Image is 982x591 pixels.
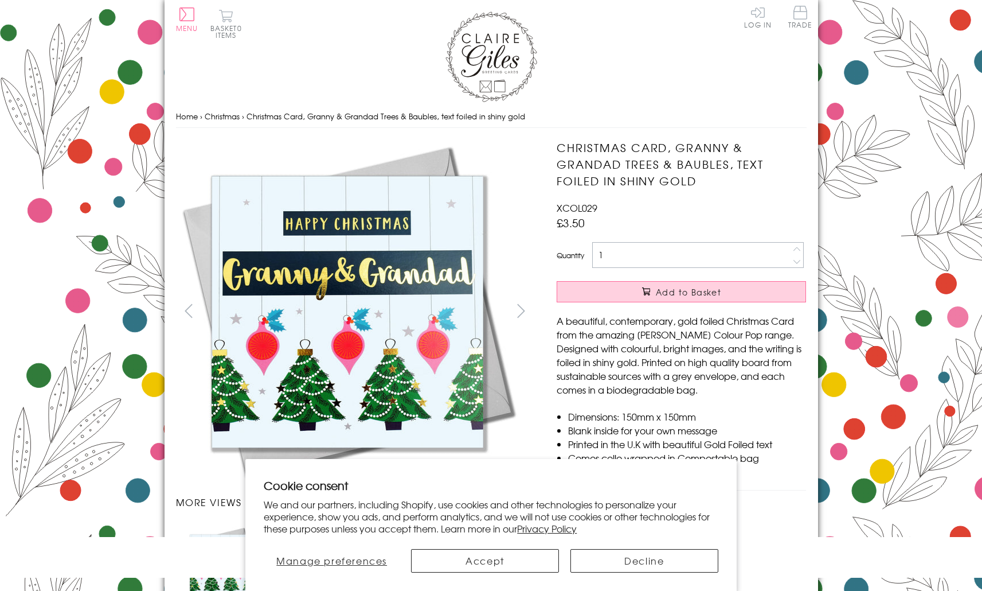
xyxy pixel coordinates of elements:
[557,215,585,231] span: £3.50
[276,554,387,567] span: Manage preferences
[264,499,718,534] p: We and our partners, including Shopify, use cookies and other technologies to personalize your ex...
[210,9,242,38] button: Basket0 items
[176,7,198,32] button: Menu
[557,250,584,260] label: Quantity
[570,549,718,573] button: Decline
[176,111,198,122] a: Home
[568,423,806,437] li: Blank inside for your own message
[264,549,400,573] button: Manage preferences
[517,522,577,535] a: Privacy Policy
[411,549,559,573] button: Accept
[557,281,806,302] button: Add to Basket
[242,111,244,122] span: ›
[175,139,519,484] img: Christmas Card, Granny & Grandad Trees & Baubles, text foiled in shiny gold
[200,111,202,122] span: ›
[788,6,812,28] span: Trade
[656,286,721,298] span: Add to Basket
[176,23,198,33] span: Menu
[568,451,806,465] li: Comes cello wrapped in Compostable bag
[264,477,718,493] h2: Cookie consent
[176,495,534,509] h3: More views
[788,6,812,30] a: Trade
[744,6,772,28] a: Log In
[445,11,537,102] img: Claire Giles Greetings Cards
[568,437,806,451] li: Printed in the U.K with beautiful Gold Foiled text
[247,111,525,122] span: Christmas Card, Granny & Grandad Trees & Baubles, text foiled in shiny gold
[176,105,807,129] nav: breadcrumbs
[557,314,806,396] p: A beautiful, contemporary, gold foiled Christmas Card from the amazing [PERSON_NAME] Colour Pop r...
[557,139,806,189] h1: Christmas Card, Granny & Grandad Trees & Baubles, text foiled in shiny gold
[216,23,242,40] span: 0 items
[508,298,534,324] button: next
[557,201,597,215] span: XCOL029
[205,111,240,122] a: Christmas
[176,298,202,324] button: prev
[534,139,878,484] img: Christmas Card, Granny & Grandad Trees & Baubles, text foiled in shiny gold
[568,410,806,423] li: Dimensions: 150mm x 150mm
